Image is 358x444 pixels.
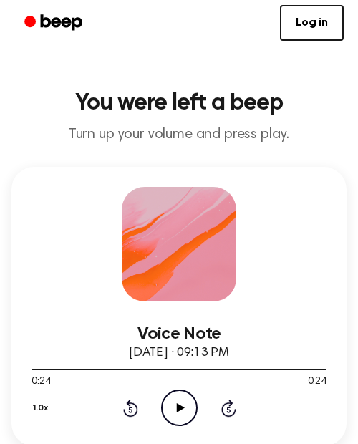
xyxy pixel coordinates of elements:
[11,92,347,115] h1: You were left a beep
[32,396,53,420] button: 1.0x
[308,375,326,390] span: 0:24
[32,375,50,390] span: 0:24
[280,5,344,41] a: Log in
[32,324,326,344] h3: Voice Note
[14,9,95,37] a: Beep
[129,347,229,359] span: [DATE] · 09:13 PM
[11,126,347,144] p: Turn up your volume and press play.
